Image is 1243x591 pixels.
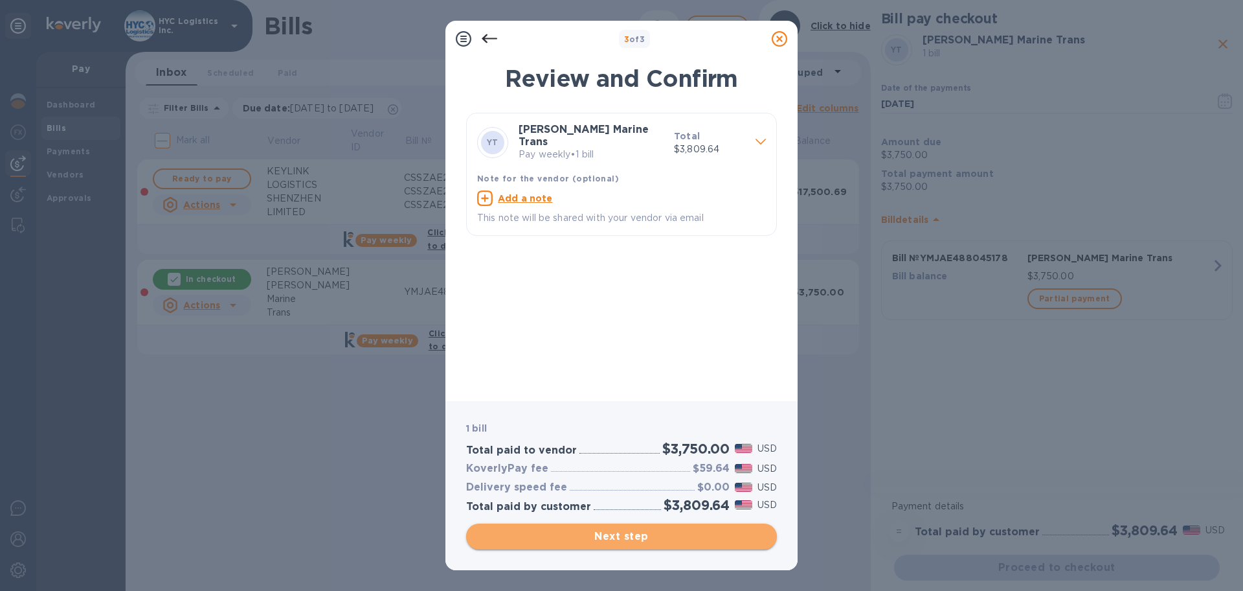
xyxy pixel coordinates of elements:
img: USD [735,500,752,509]
div: YT[PERSON_NAME] Marine TransPay weekly•1 billTotal$3,809.64Note for the vendor (optional)Add a no... [477,124,766,225]
h3: Total paid by customer [466,501,591,513]
img: USD [735,464,752,473]
p: USD [757,498,777,512]
h1: Review and Confirm [466,65,777,92]
button: Next step [466,524,777,550]
h2: $3,750.00 [662,441,730,457]
span: 3 [624,34,629,44]
p: This note will be shared with your vendor via email [477,211,766,225]
b: of 3 [624,34,645,44]
h3: Delivery speed fee [466,481,567,494]
p: Pay weekly • 1 bill [519,148,664,161]
u: Add a note [498,193,553,203]
h2: $3,809.64 [664,497,730,513]
p: USD [757,481,777,494]
b: Note for the vendor (optional) [477,174,619,183]
b: Total [674,131,700,141]
p: USD [757,462,777,476]
h3: Total paid to vendor [466,445,577,457]
b: YT [487,137,498,147]
h3: $0.00 [697,481,730,494]
h3: KoverlyPay fee [466,463,548,475]
p: USD [757,442,777,456]
h3: $59.64 [693,463,730,475]
b: [PERSON_NAME] Marine Trans [519,123,649,148]
img: USD [735,444,752,453]
b: 1 bill [466,423,487,434]
img: USD [735,483,752,492]
p: $3,809.64 [674,143,745,156]
span: Next step [476,529,767,544]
